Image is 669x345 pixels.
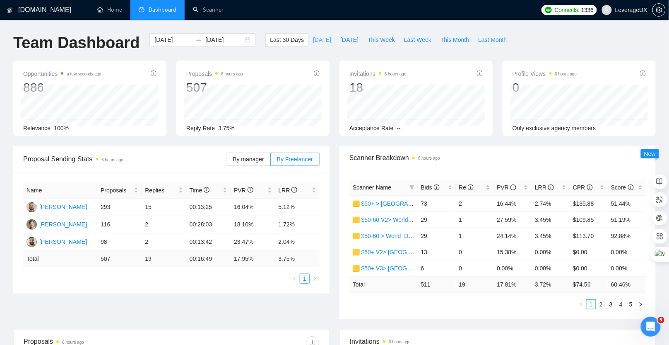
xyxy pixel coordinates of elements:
[658,317,664,323] span: 5
[587,185,593,190] span: info-circle
[570,244,608,260] td: $0.00
[39,220,87,229] div: [PERSON_NAME]
[97,216,142,233] td: 116
[570,228,608,244] td: $113.70
[421,184,440,191] span: Bids
[456,260,494,276] td: 0
[349,69,407,79] span: Invitations
[313,35,331,44] span: [DATE]
[195,36,202,43] span: swap-right
[418,195,456,211] td: 73
[545,7,552,13] img: upwork-logo.png
[26,219,37,230] img: TV
[270,35,304,44] span: Last 30 Days
[581,5,594,15] span: 1336
[231,233,275,251] td: 23.47%
[310,274,320,284] button: right
[336,33,363,46] button: [DATE]
[409,185,414,190] span: filter
[474,33,511,46] button: Last Month
[101,158,123,162] time: 6 hours ago
[535,184,554,191] span: LRR
[145,186,176,195] span: Replies
[231,216,275,233] td: 18.10%
[638,302,643,307] span: right
[275,233,320,251] td: 2.04%
[456,195,494,211] td: 2
[186,125,215,131] span: Reply Rate
[456,228,494,244] td: 1
[587,300,596,309] a: 1
[652,3,666,17] button: setting
[389,340,411,344] time: 6 hours ago
[231,251,275,267] td: 17.95 %
[570,195,608,211] td: $135.88
[314,70,320,76] span: info-circle
[597,300,606,309] a: 2
[385,72,407,76] time: 6 hours ago
[97,233,142,251] td: 98
[67,72,101,76] time: a few seconds ago
[644,151,656,157] span: New
[97,199,142,216] td: 293
[234,187,253,194] span: PVR
[186,251,231,267] td: 00:16:49
[604,7,610,13] span: user
[626,300,635,309] a: 5
[142,251,186,267] td: 19
[139,7,144,12] span: dashboard
[23,251,97,267] td: Total
[204,187,209,193] span: info-circle
[608,228,646,244] td: 92.88%
[142,182,186,199] th: Replies
[186,199,231,216] td: 00:13:25
[154,35,192,44] input: Start date
[434,185,440,190] span: info-circle
[532,260,570,276] td: 0.00%
[555,5,580,15] span: Connects:
[353,216,522,223] a: 🟨 $50-60 V2> World_Design Only_Roman-Web Design_General
[97,6,122,13] a: homeHome
[26,202,37,212] img: AK
[573,184,592,191] span: CPR
[608,244,646,260] td: 0.00%
[459,184,474,191] span: Re
[300,274,310,284] li: 1
[628,185,634,190] span: info-circle
[532,211,570,228] td: 3.45%
[26,221,87,227] a: TV[PERSON_NAME]
[611,184,633,191] span: Score
[340,35,359,44] span: [DATE]
[290,274,300,284] button: left
[418,211,456,228] td: 29
[353,200,575,207] a: 🟨 $50+ > [GEOGRAPHIC_DATA]+[GEOGRAPHIC_DATA] Only_Tony-UX/UI_General
[149,6,176,13] span: Dashboard
[653,7,665,13] span: setting
[493,195,532,211] td: 16.44%
[97,182,142,199] th: Proposals
[532,195,570,211] td: 2.74%
[436,33,474,46] button: This Month
[497,184,516,191] span: PVR
[193,6,224,13] a: searchScanner
[532,228,570,244] td: 3.45%
[493,276,532,292] td: 17.81 %
[493,228,532,244] td: 24.14%
[7,4,13,17] img: logo
[142,216,186,233] td: 2
[275,251,320,267] td: 3.75 %
[477,70,483,76] span: info-circle
[640,70,646,76] span: info-circle
[586,299,596,309] li: 1
[349,80,407,95] div: 18
[39,237,87,246] div: [PERSON_NAME]
[349,153,646,163] span: Scanner Breakdown
[641,317,661,337] iframe: Intercom live chat
[186,69,243,79] span: Proposals
[532,276,570,292] td: 3.72 %
[292,276,297,281] span: left
[418,260,456,276] td: 6
[636,299,646,309] button: right
[468,185,474,190] span: info-circle
[606,299,616,309] li: 3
